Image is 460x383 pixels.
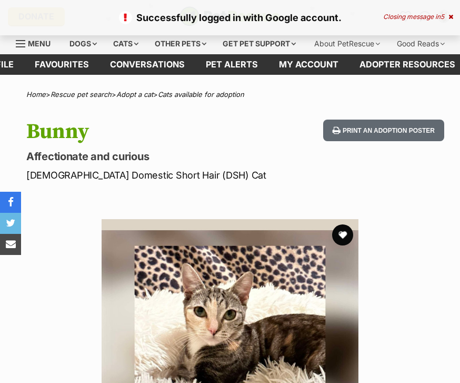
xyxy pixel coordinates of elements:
a: Cats available for adoption [158,90,244,99]
a: Rescue pet search [51,90,112,99]
span: 5 [441,13,444,21]
a: My account [268,54,349,75]
a: conversations [99,54,195,75]
a: Adopt a cat [116,90,153,99]
a: Favourites [24,54,99,75]
button: favourite [332,224,353,245]
button: Print an adoption poster [323,120,444,141]
div: Get pet support [215,33,303,54]
p: Affectionate and curious [26,149,283,164]
div: Cats [106,33,146,54]
h1: Bunny [26,120,283,144]
div: Good Reads [389,33,452,54]
a: Menu [16,33,58,52]
div: About PetRescue [307,33,387,54]
span: Menu [28,39,51,48]
p: Successfully logged in with Google account. [11,11,449,25]
a: Pet alerts [195,54,268,75]
p: [DEMOGRAPHIC_DATA] Domestic Short Hair (DSH) Cat [26,168,283,182]
div: Other pets [147,33,214,54]
div: Dogs [62,33,104,54]
a: Home [26,90,46,99]
div: Closing message in [383,13,453,21]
